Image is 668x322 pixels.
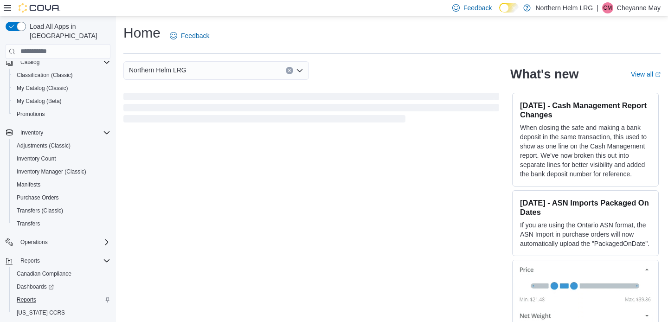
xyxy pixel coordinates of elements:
[9,306,114,319] button: [US_STATE] CCRS
[13,96,110,107] span: My Catalog (Beta)
[296,67,303,74] button: Open list of options
[17,237,110,248] span: Operations
[9,139,114,152] button: Adjustments (Classic)
[13,166,90,177] a: Inventory Manager (Classic)
[17,237,51,248] button: Operations
[17,283,54,290] span: Dashboards
[13,83,72,94] a: My Catalog (Classic)
[13,294,110,305] span: Reports
[9,69,114,82] button: Classification (Classic)
[597,2,598,13] p: |
[13,179,44,190] a: Manifests
[9,165,114,178] button: Inventory Manager (Classic)
[286,67,293,74] button: Clear input
[17,127,47,138] button: Inventory
[13,218,110,229] span: Transfers
[13,192,63,203] a: Purchase Orders
[13,153,60,164] a: Inventory Count
[13,140,74,151] a: Adjustments (Classic)
[9,178,114,191] button: Manifests
[20,58,39,66] span: Catalog
[2,126,114,139] button: Inventory
[17,296,36,303] span: Reports
[13,166,110,177] span: Inventory Manager (Classic)
[13,96,65,107] a: My Catalog (Beta)
[20,257,40,264] span: Reports
[13,281,58,292] a: Dashboards
[17,255,44,266] button: Reports
[20,238,48,246] span: Operations
[510,67,578,82] h2: What's new
[17,155,56,162] span: Inventory Count
[123,95,499,124] span: Loading
[17,142,71,149] span: Adjustments (Classic)
[13,307,110,318] span: Washington CCRS
[17,255,110,266] span: Reports
[26,22,110,40] span: Load All Apps in [GEOGRAPHIC_DATA]
[13,205,110,216] span: Transfers (Classic)
[9,82,114,95] button: My Catalog (Classic)
[13,268,110,279] span: Canadian Compliance
[9,293,114,306] button: Reports
[17,270,71,277] span: Canadian Compliance
[9,267,114,280] button: Canadian Compliance
[17,220,40,227] span: Transfers
[9,108,114,121] button: Promotions
[13,218,44,229] a: Transfers
[181,31,209,40] span: Feedback
[617,2,661,13] p: Cheyanne May
[17,207,63,214] span: Transfers (Classic)
[9,217,114,230] button: Transfers
[520,101,651,119] h3: [DATE] - Cash Management Report Changes
[17,168,86,175] span: Inventory Manager (Classic)
[2,236,114,249] button: Operations
[520,220,651,248] p: If you are using the Ontario ASN format, the ASN Import in purchase orders will now automatically...
[9,204,114,217] button: Transfers (Classic)
[13,192,110,203] span: Purchase Orders
[17,57,110,68] span: Catalog
[123,24,161,42] h1: Home
[20,129,43,136] span: Inventory
[2,254,114,267] button: Reports
[17,110,45,118] span: Promotions
[13,268,75,279] a: Canadian Compliance
[17,181,40,188] span: Manifests
[13,109,49,120] a: Promotions
[9,191,114,204] button: Purchase Orders
[166,26,213,45] a: Feedback
[17,84,68,92] span: My Catalog (Classic)
[13,179,110,190] span: Manifests
[520,123,651,179] p: When closing the safe and making a bank deposit in the same transaction, this used to show as one...
[9,152,114,165] button: Inventory Count
[13,153,110,164] span: Inventory Count
[9,95,114,108] button: My Catalog (Beta)
[17,309,65,316] span: [US_STATE] CCRS
[17,57,43,68] button: Catalog
[13,70,77,81] a: Classification (Classic)
[129,64,186,76] span: Northern Helm LRG
[9,280,114,293] a: Dashboards
[603,2,612,13] span: CM
[631,71,661,78] a: View allExternal link
[13,307,69,318] a: [US_STATE] CCRS
[13,83,110,94] span: My Catalog (Classic)
[602,2,613,13] div: Cheyanne May
[17,71,73,79] span: Classification (Classic)
[13,294,40,305] a: Reports
[17,127,110,138] span: Inventory
[535,2,593,13] p: Northern Helm LRG
[13,140,110,151] span: Adjustments (Classic)
[17,194,59,201] span: Purchase Orders
[13,109,110,120] span: Promotions
[463,3,492,13] span: Feedback
[17,97,62,105] span: My Catalog (Beta)
[655,72,661,77] svg: External link
[520,198,651,217] h3: [DATE] - ASN Imports Packaged On Dates
[13,281,110,292] span: Dashboards
[499,3,519,13] input: Dark Mode
[13,70,110,81] span: Classification (Classic)
[19,3,60,13] img: Cova
[13,205,67,216] a: Transfers (Classic)
[2,56,114,69] button: Catalog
